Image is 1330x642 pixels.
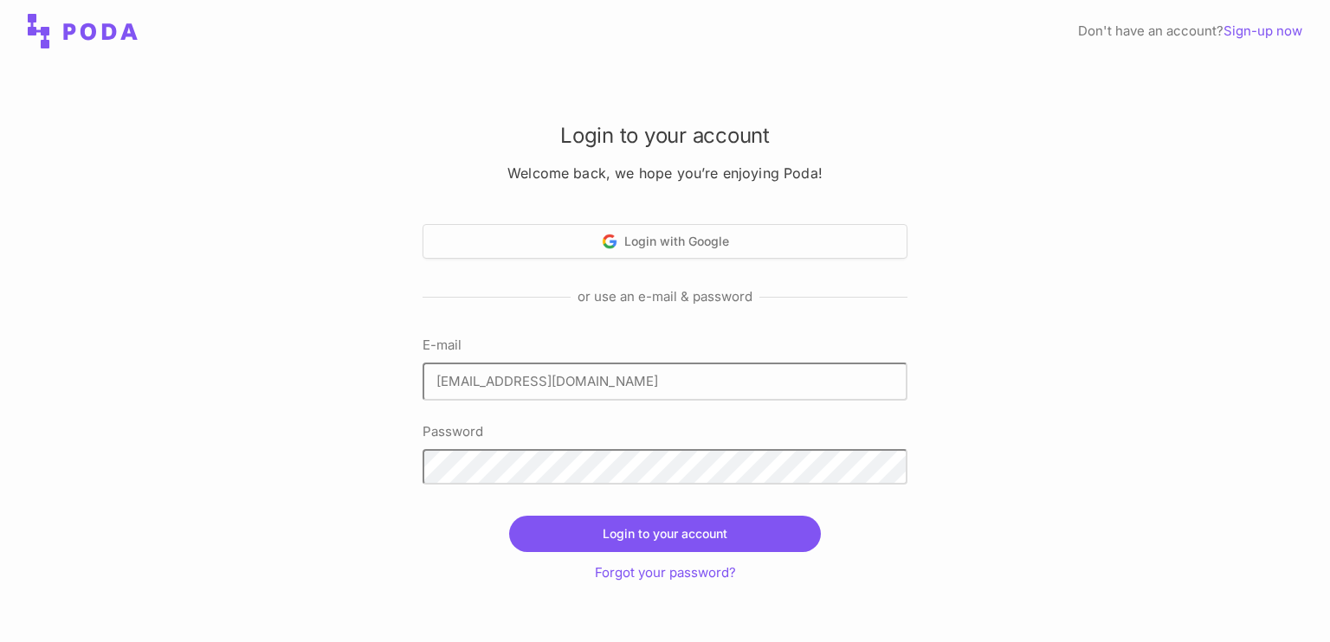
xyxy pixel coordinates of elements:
[1223,22,1302,39] a: Sign-up now
[423,164,907,183] h3: Welcome back, we hope you’re enjoying Poda!
[423,121,907,151] h2: Login to your account
[595,564,736,581] a: Forgot your password?
[423,421,907,442] label: Password
[509,516,821,552] button: Login to your account
[602,234,617,249] img: Google logo
[571,286,759,307] span: or use an e-mail & password
[1078,21,1302,42] div: Don't have an account?
[423,335,907,356] label: E-mail
[423,224,907,259] button: Login with Google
